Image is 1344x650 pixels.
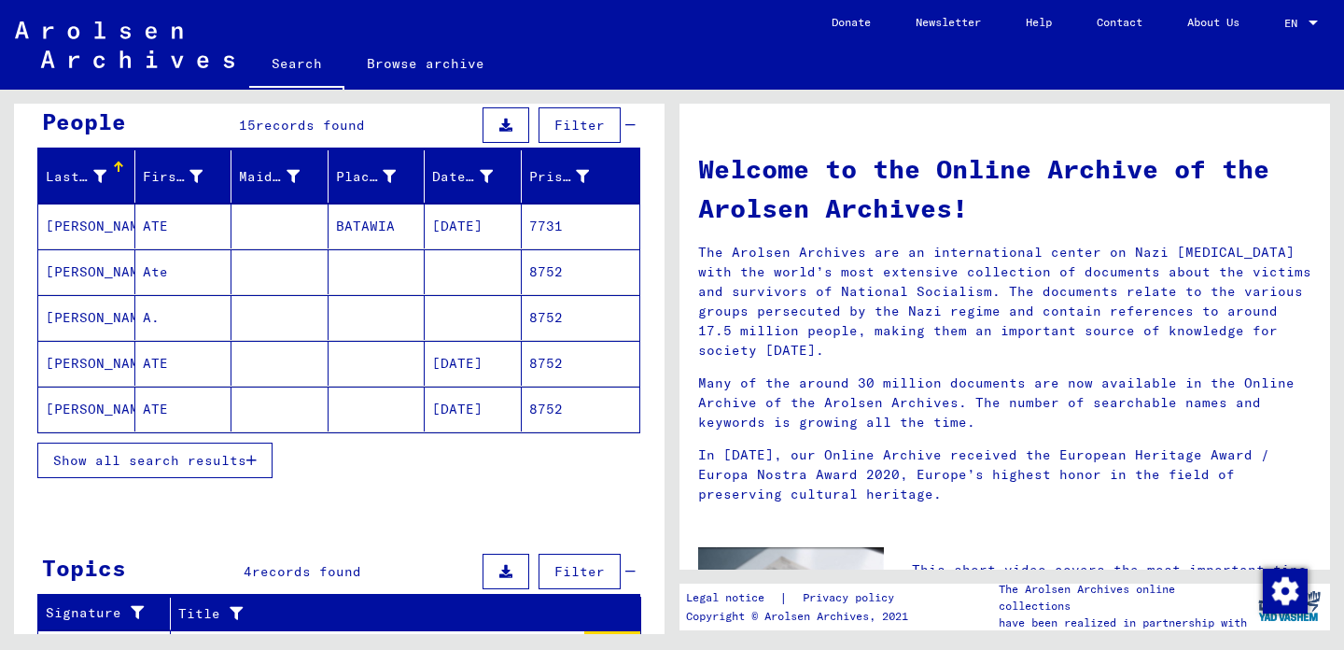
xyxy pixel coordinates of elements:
p: In [DATE], our Online Archive received the European Heritage Award / Europa Nostra Award 2020, Eu... [698,445,1311,504]
img: video.jpg [698,547,884,648]
p: have been realized in partnership with [999,615,1249,631]
div: Maiden Name [239,162,328,191]
div: 3 [584,631,640,650]
mat-cell: [PERSON_NAME] [38,387,135,431]
mat-cell: A. [135,295,232,340]
div: Prisoner # [529,167,590,187]
mat-cell: [DATE] [425,341,522,386]
mat-cell: [PERSON_NAME] [38,295,135,340]
mat-cell: Ate [135,249,232,294]
div: Signature [46,599,170,629]
mat-cell: [PERSON_NAME] [38,204,135,248]
mat-cell: [PERSON_NAME] [38,249,135,294]
div: First Name [143,162,231,191]
mat-header-cell: Date of Birth [425,150,522,203]
mat-header-cell: Last Name [38,150,135,203]
p: Many of the around 30 million documents are now available in the Online Archive of the Arolsen Ar... [698,374,1311,432]
div: | [686,588,917,608]
mat-cell: 8752 [522,295,640,340]
mat-cell: ATE [135,341,232,386]
p: The Arolsen Archives are an international center on Nazi [MEDICAL_DATA] with the world’s most ext... [698,243,1311,360]
p: Copyright © Arolsen Archives, 2021 [686,608,917,625]
img: Change consent [1263,569,1308,614]
div: Signature [46,603,147,623]
mat-cell: 8752 [522,341,640,386]
span: Filter [554,117,605,134]
span: Filter [554,563,605,580]
div: First Name [143,167,203,187]
mat-header-cell: Maiden Name [231,150,329,203]
mat-cell: [DATE] [425,387,522,431]
div: Prisoner # [529,162,618,191]
mat-cell: BATAWIA [329,204,426,248]
div: Date of Birth [432,167,493,187]
mat-cell: ATE [135,387,232,431]
a: Browse archive [344,41,507,86]
div: Place of Birth [336,167,397,187]
mat-cell: 8752 [522,387,640,431]
div: Last Name [46,167,106,187]
button: Show all search results [37,443,273,478]
div: Date of Birth [432,162,521,191]
span: records found [256,117,365,134]
img: yv_logo.png [1254,583,1324,629]
div: Maiden Name [239,167,300,187]
mat-cell: [DATE] [425,204,522,248]
span: 15 [239,117,256,134]
div: Place of Birth [336,162,425,191]
div: Change consent [1262,568,1307,613]
mat-header-cell: Prisoner # [522,150,640,203]
a: Legal notice [686,588,779,608]
mat-cell: [PERSON_NAME] [38,341,135,386]
mat-cell: ATE [135,204,232,248]
div: Title [178,599,618,629]
mat-header-cell: Place of Birth [329,150,426,203]
img: Arolsen_neg.svg [15,21,234,68]
span: Show all search results [53,452,246,469]
mat-header-cell: First Name [135,150,232,203]
p: The Arolsen Archives online collections [999,581,1249,615]
span: records found [252,563,361,580]
span: EN [1284,17,1305,30]
h1: Welcome to the Online Archive of the Arolsen Archives! [698,149,1311,228]
a: Privacy policy [788,588,917,608]
div: Last Name [46,162,134,191]
button: Filter [539,554,621,589]
button: Filter [539,107,621,143]
a: Search [249,41,344,90]
div: Title [178,604,595,624]
div: Topics [42,551,126,585]
div: People [42,105,126,138]
p: This short video covers the most important tips for searching the Online Archive. [912,560,1311,600]
mat-cell: 8752 [522,249,640,294]
span: 4 [244,563,252,580]
mat-cell: 7731 [522,204,640,248]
